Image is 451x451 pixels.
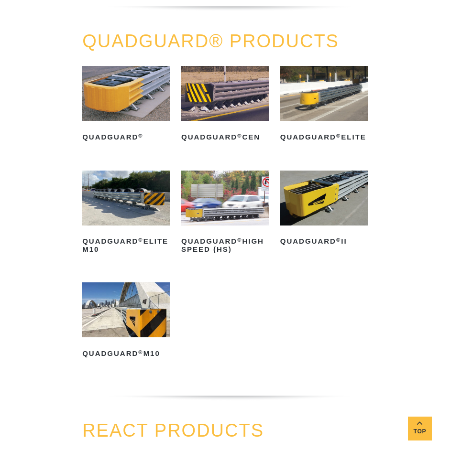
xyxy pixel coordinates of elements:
sup: ® [138,349,143,355]
a: Top [408,417,432,440]
sup: ® [336,237,341,243]
h2: QuadGuard [82,129,170,145]
h2: QuadGuard Elite [280,129,368,145]
sup: ® [336,133,341,139]
a: QuadGuard®Elite [280,66,368,145]
h2: QuadGuard M10 [82,346,170,361]
a: QuadGuard®II [280,171,368,249]
span: Top [408,426,432,437]
sup: ® [237,237,242,243]
a: QUADGUARD® PRODUCTS [82,31,339,51]
a: REACT PRODUCTS [82,420,264,440]
h2: QuadGuard CEN [181,129,269,145]
sup: ® [138,133,143,139]
a: QuadGuard®CEN [181,66,269,145]
a: QuadGuard®Elite M10 [82,171,170,257]
h2: QuadGuard High Speed (HS) [181,234,269,257]
a: QuadGuard® [82,66,170,145]
a: QuadGuard®M10 [82,282,170,361]
h2: QuadGuard Elite M10 [82,234,170,257]
sup: ® [138,237,143,243]
sup: ® [237,133,242,139]
a: QuadGuard®High Speed (HS) [181,171,269,257]
h2: QuadGuard II [280,234,368,249]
